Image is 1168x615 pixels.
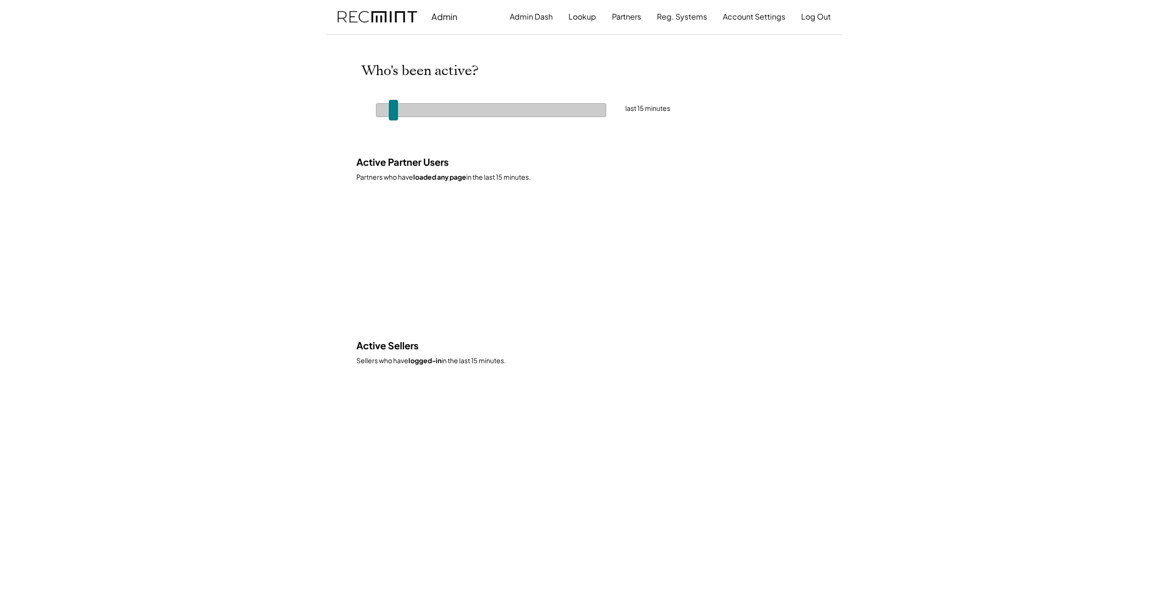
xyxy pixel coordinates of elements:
div: Partners who have in the last 15 minutes. [356,173,805,182]
div: Sellers who have in the last 15 minutes. [356,356,805,366]
div: Admin [431,11,457,22]
button: Account Settings [723,7,785,26]
button: Log Out [801,7,831,26]
button: Lookup [568,7,596,26]
div: Who's been active? [362,63,515,79]
div: Active Sellers [356,339,485,352]
strong: loaded any page [413,173,466,181]
div: last 15 minutes [625,104,719,113]
button: Partners [612,7,641,26]
div: Active Partner Users [356,155,485,169]
button: Admin Dash [510,7,553,26]
img: recmint-logotype%403x.png [338,11,417,23]
strong: logged-in [408,356,441,365]
button: Reg. Systems [657,7,707,26]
